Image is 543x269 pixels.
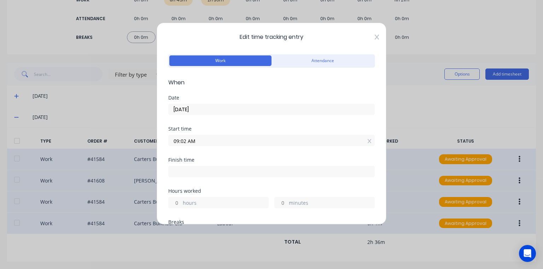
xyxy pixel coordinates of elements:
[168,220,375,225] div: Breaks
[169,55,271,66] button: Work
[168,189,375,193] div: Hours worked
[168,95,375,100] div: Date
[289,199,374,208] label: minutes
[168,78,375,87] span: When
[168,157,375,162] div: Finish time
[183,199,268,208] label: hours
[169,197,181,208] input: 0
[275,197,287,208] input: 0
[519,245,536,262] div: Open Intercom Messenger
[168,33,375,41] span: Edit time tracking entry
[271,55,374,66] button: Attendance
[168,126,375,131] div: Start time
